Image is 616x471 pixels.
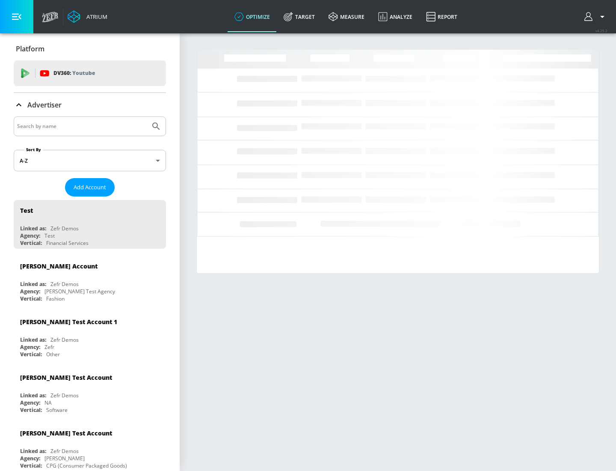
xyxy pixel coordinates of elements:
div: Platform [14,37,166,61]
a: Target [277,1,322,32]
div: Vertical: [20,295,42,302]
div: [PERSON_NAME] Test AccountLinked as:Zefr DemosAgency:NAVertical:Software [14,367,166,416]
div: Agency: [20,288,40,295]
div: [PERSON_NAME] AccountLinked as:Zefr DemosAgency:[PERSON_NAME] Test AgencyVertical:Fashion [14,256,166,304]
div: [PERSON_NAME] [44,455,85,462]
div: [PERSON_NAME] Test Account 1Linked as:Zefr DemosAgency:ZefrVertical:Other [14,311,166,360]
div: Linked as: [20,447,46,455]
div: Agency: [20,343,40,351]
div: [PERSON_NAME] Test Account [20,429,112,437]
span: v 4.25.2 [595,28,607,33]
div: Zefr Demos [50,447,79,455]
div: CPG (Consumer Packaged Goods) [46,462,127,469]
div: Agency: [20,399,40,406]
input: Search by name [17,121,147,132]
div: Fashion [46,295,65,302]
div: Linked as: [20,392,46,399]
div: [PERSON_NAME] Test Account 1 [20,318,117,326]
div: Vertical: [20,351,42,358]
div: Zefr Demos [50,336,79,343]
div: Software [46,406,68,414]
div: TestLinked as:Zefr DemosAgency:TestVertical:Financial Services [14,200,166,249]
div: Test [20,206,33,215]
div: Zefr [44,343,54,351]
div: Linked as: [20,336,46,343]
div: Linked as: [20,280,46,288]
p: DV360: [53,69,95,78]
div: [PERSON_NAME] Account [20,262,98,270]
div: Agency: [20,455,40,462]
div: Financial Services [46,239,89,247]
div: Zefr Demos [50,280,79,288]
a: measure [322,1,371,32]
div: Agency: [20,232,40,239]
p: Youtube [72,69,95,78]
a: Atrium [68,10,107,23]
div: Vertical: [20,406,42,414]
div: Test [44,232,55,239]
span: Add Account [74,182,106,192]
div: Atrium [83,13,107,21]
p: Platform [16,44,44,54]
div: DV360: Youtube [14,60,166,86]
div: Other [46,351,60,358]
div: Vertical: [20,239,42,247]
a: Report [419,1,464,32]
div: A-Z [14,150,166,171]
div: [PERSON_NAME] Test Account [20,373,112,382]
label: Sort By [24,147,43,152]
div: Vertical: [20,462,42,469]
p: Advertiser [27,100,62,110]
div: [PERSON_NAME] Test Agency [44,288,115,295]
button: Add Account [65,178,115,197]
div: Linked as: [20,225,46,232]
a: optimize [228,1,277,32]
div: Zefr Demos [50,392,79,399]
div: NA [44,399,52,406]
a: Analyze [371,1,419,32]
div: Advertiser [14,93,166,117]
div: Zefr Demos [50,225,79,232]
